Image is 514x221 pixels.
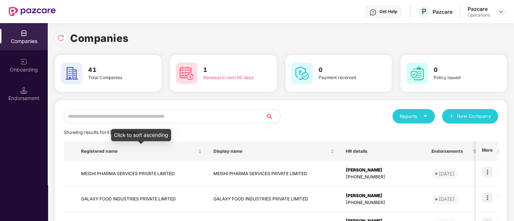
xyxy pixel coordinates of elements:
span: Display name [213,148,329,154]
img: svg+xml;base64,PHN2ZyB4bWxucz0iaHR0cDovL3d3dy53My5vcmcvMjAwMC9zdmciIHdpZHRoPSI2MCIgaGVpZ2h0PSI2MC... [61,62,82,84]
img: svg+xml;base64,PHN2ZyB4bWxucz0iaHR0cDovL3d3dy53My5vcmcvMjAwMC9zdmciIHdpZHRoPSI2MCIgaGVpZ2h0PSI2MC... [291,62,313,84]
span: search [266,113,280,119]
div: Reports [400,113,428,120]
div: Operations [468,12,490,18]
img: svg+xml;base64,PHN2ZyB4bWxucz0iaHR0cDovL3d3dy53My5vcmcvMjAwMC9zdmciIHdpZHRoPSI2MCIgaGVpZ2h0PSI2MC... [406,62,428,84]
span: Showing results for [64,130,138,135]
span: 41 companies. [106,130,138,135]
span: filter [471,147,479,156]
h3: 1 [203,65,256,75]
div: Pazcare [468,5,490,12]
div: Renewal in next 60 days [203,74,256,81]
div: Click to sort ascending [111,129,171,141]
div: [DATE] [439,170,454,177]
img: New Pazcare Logo [9,7,56,16]
h3: 0 [319,65,371,75]
img: svg+xml;base64,PHN2ZyBpZD0iUmVsb2FkLTMyeDMyIiB4bWxucz0iaHR0cDovL3d3dy53My5vcmcvMjAwMC9zdmciIHdpZH... [57,34,64,42]
div: Get Help [379,9,397,14]
div: Pazcare [433,8,453,15]
div: [PHONE_NUMBER] [346,174,420,181]
div: [PERSON_NAME] [346,192,420,199]
span: caret-down [423,114,428,118]
img: icon [482,192,492,203]
button: search [266,109,281,123]
div: [PERSON_NAME] [346,167,420,174]
img: svg+xml;base64,PHN2ZyB3aWR0aD0iMTQuNSIgaGVpZ2h0PSIxNC41IiB2aWV3Qm94PSIwIDAgMTYgMTYiIGZpbGw9Im5vbm... [20,87,27,94]
th: Display name [208,142,340,161]
button: plusNew Company [442,109,498,123]
td: GALAXY FOOD INDUSTRIES PRIVATE LIMITED [75,187,208,212]
span: New Company [457,113,491,120]
td: MEISHI PHARMA SERVICES PRIVATE LIMITED [75,161,208,187]
h3: 41 [88,65,141,75]
img: svg+xml;base64,PHN2ZyB4bWxucz0iaHR0cDovL3d3dy53My5vcmcvMjAwMC9zdmciIHdpZHRoPSI2MCIgaGVpZ2h0PSI2MC... [176,62,197,84]
div: Policy issued [434,74,487,81]
img: svg+xml;base64,PHN2ZyBpZD0iRHJvcGRvd24tMzJ4MzIiIHhtbG5zPSJodHRwOi8vd3d3LnczLm9yZy8yMDAwL3N2ZyIgd2... [498,9,504,14]
th: Registered name [75,142,208,161]
td: MEISHI PHARMA SERVICES PRIVATE LIMITED [208,161,340,187]
span: Endorsements [432,148,470,154]
div: Total Companies [88,74,141,81]
img: svg+xml;base64,PHN2ZyBpZD0iSGVscC0zMngzMiIgeG1sbnM9Imh0dHA6Ly93d3cudzMub3JnLzIwMDAvc3ZnIiB3aWR0aD... [369,9,377,16]
img: svg+xml;base64,PHN2ZyB3aWR0aD0iMjAiIGhlaWdodD0iMjAiIHZpZXdCb3g9IjAgMCAyMCAyMCIgZmlsbD0ibm9uZSIgeG... [20,58,27,65]
h3: 0 [434,65,487,75]
h1: Companies [70,30,129,46]
div: [PHONE_NUMBER] [346,199,420,206]
td: GALAXY FOOD INDUSTRIES PRIVATE LIMITED [208,187,340,212]
img: svg+xml;base64,PHN2ZyBpZD0iQ29tcGFuaWVzIiB4bWxucz0iaHR0cDovL3d3dy53My5vcmcvMjAwMC9zdmciIHdpZHRoPS... [20,30,27,37]
span: Registered name [81,148,196,154]
img: icon [482,167,492,177]
span: plus [449,114,454,120]
div: [DATE] [439,195,454,203]
th: More [476,142,498,161]
span: P [422,7,426,16]
span: filter [473,149,477,153]
div: Payment received [319,74,371,81]
th: HR details [340,142,426,161]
